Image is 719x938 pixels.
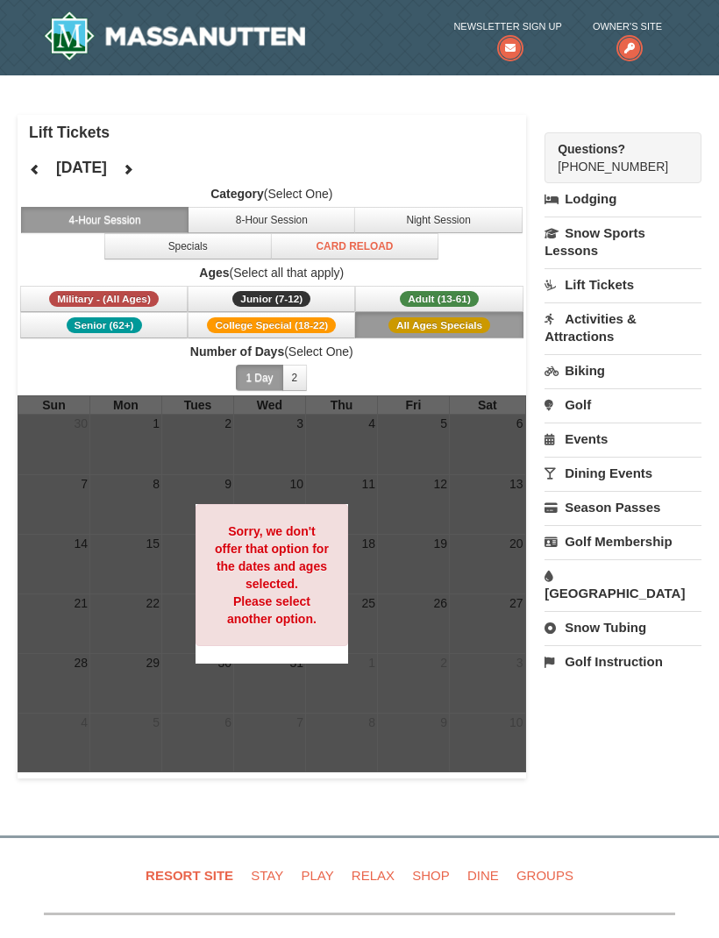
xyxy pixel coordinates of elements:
a: Snow Tubing [545,611,701,643]
strong: Sorry, we don't offer that option for the dates and ages selected. Please select another option. [215,524,329,626]
label: (Select all that apply) [18,264,526,281]
span: Adult (13-61) [400,291,479,307]
span: All Ages Specials [388,317,490,333]
a: Season Passes [545,491,701,523]
a: Resort Site [139,856,240,895]
a: Newsletter Sign Up [453,18,561,53]
button: Specials [104,233,272,259]
a: Golf [545,388,701,421]
button: 1 Day [236,365,282,391]
h4: [DATE] [56,159,107,176]
span: Junior (7-12) [232,291,310,307]
a: Golf Membership [545,525,701,558]
a: Golf Instruction [545,645,701,678]
strong: Questions? [558,142,625,156]
button: 4-Hour Session [21,207,189,233]
a: Biking [545,354,701,387]
button: 8-Hour Session [188,207,355,233]
span: Newsletter Sign Up [453,18,561,35]
button: 2 [282,365,308,391]
label: (Select One) [18,343,526,360]
a: Massanutten Resort [44,11,305,60]
button: Card Reload [271,233,438,259]
button: Junior (7-12) [188,286,355,312]
a: Activities & Attractions [545,302,701,352]
img: Massanutten Resort Logo [44,11,305,60]
strong: Category [210,187,264,201]
label: (Select One) [18,185,526,203]
span: [PHONE_NUMBER] [558,140,670,174]
strong: Ages [199,266,229,280]
a: Play [294,856,340,895]
a: Snow Sports Lessons [545,217,701,266]
a: Events [545,423,701,455]
a: Groups [509,856,580,895]
a: Owner's Site [593,18,662,53]
button: Adult (13-61) [355,286,523,312]
a: Relax [345,856,402,895]
button: Night Session [354,207,522,233]
a: Shop [405,856,457,895]
a: [GEOGRAPHIC_DATA] [545,559,701,609]
strong: Number of Days [190,345,284,359]
button: All Ages Specials [355,312,523,338]
button: College Special (18-22) [188,312,355,338]
span: Owner's Site [593,18,662,35]
button: Military - (All Ages) [20,286,188,312]
button: Senior (62+) [20,312,188,338]
a: Lodging [545,183,701,215]
h4: Lift Tickets [29,124,526,141]
span: Military - (All Ages) [49,291,159,307]
a: Dine [460,856,506,895]
a: Lift Tickets [545,268,701,301]
a: Dining Events [545,457,701,489]
a: Stay [244,856,290,895]
span: College Special (18-22) [207,317,336,333]
span: Senior (62+) [67,317,142,333]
